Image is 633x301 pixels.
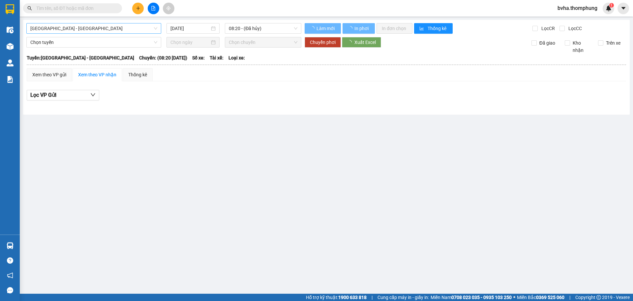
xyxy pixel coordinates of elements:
[536,295,564,300] strong: 0369 525 060
[6,4,14,14] img: logo-vxr
[30,23,157,33] span: Hà Nội - Nghệ An
[170,25,210,32] input: 12/09/2025
[606,5,612,11] img: icon-new-feature
[7,43,14,50] img: warehouse-icon
[139,54,187,61] span: Chuyến: (08:20 [DATE])
[27,55,134,60] b: Tuyến: [GEOGRAPHIC_DATA] - [GEOGRAPHIC_DATA]
[151,6,156,11] span: file-add
[517,294,564,301] span: Miền Bắc
[620,5,626,11] span: caret-down
[570,39,593,54] span: Kho nhận
[229,37,297,47] span: Chọn chuyến
[609,3,614,8] sup: 1
[354,25,370,32] span: In phơi
[27,90,99,100] button: Lọc VP Gửi
[305,37,341,48] button: Chuyển phơi
[569,294,570,301] span: |
[128,71,147,78] div: Thống kê
[132,3,144,14] button: plus
[36,5,114,12] input: Tìm tên, số ĐT hoặc mã đơn
[552,4,603,12] span: bvha.thomphung
[30,37,157,47] span: Chọn tuyến
[428,25,447,32] span: Thống kê
[372,294,373,301] span: |
[166,6,171,11] span: aim
[596,295,601,300] span: copyright
[348,26,353,31] span: loading
[90,92,96,97] span: down
[7,257,13,264] span: question-circle
[7,59,14,66] img: warehouse-icon
[30,91,56,99] span: Lọc VP Gửi
[342,37,381,48] button: Xuất Excel
[228,54,245,61] span: Loại xe:
[539,25,556,32] span: Lọc CR
[377,294,429,301] span: Cung cấp máy in - giấy in:
[618,3,629,14] button: caret-down
[7,287,13,293] span: message
[306,294,367,301] span: Hỗ trợ kỹ thuật:
[148,3,159,14] button: file-add
[78,71,116,78] div: Xem theo VP nhận
[305,23,341,34] button: Làm mới
[566,25,583,32] span: Lọc CC
[163,3,174,14] button: aim
[32,71,66,78] div: Xem theo VP gửi
[310,26,316,31] span: loading
[513,296,515,299] span: ⚪️
[451,295,512,300] strong: 0708 023 035 - 0935 103 250
[610,3,613,8] span: 1
[7,76,14,83] img: solution-icon
[7,242,14,249] img: warehouse-icon
[603,39,623,47] span: Trên xe
[192,54,205,61] span: Số xe:
[419,26,425,31] span: bar-chart
[7,26,14,33] img: warehouse-icon
[210,54,224,61] span: Tài xế:
[229,23,297,33] span: 08:20 - (Đã hủy)
[136,6,140,11] span: plus
[316,25,336,32] span: Làm mới
[377,23,412,34] button: In đơn chọn
[414,23,453,34] button: bar-chartThống kê
[27,6,32,11] span: search
[170,39,210,46] input: Chọn ngày
[537,39,558,47] span: Đã giao
[431,294,512,301] span: Miền Nam
[7,272,13,279] span: notification
[343,23,375,34] button: In phơi
[338,295,367,300] strong: 1900 633 818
